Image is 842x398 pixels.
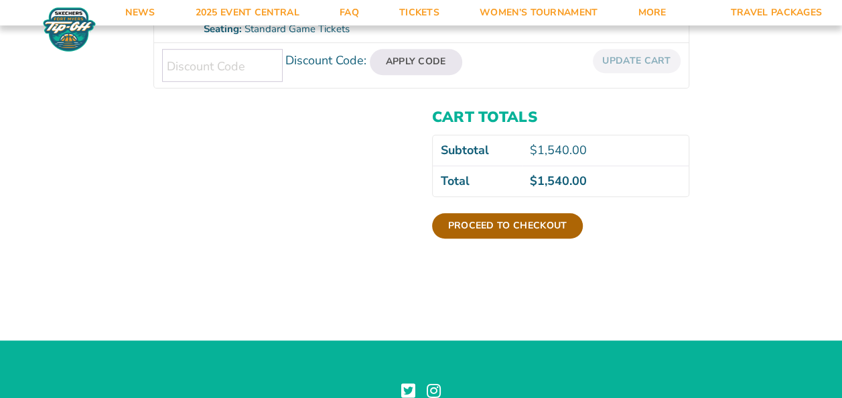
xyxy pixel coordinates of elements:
button: Apply Code [370,49,462,74]
bdi: 1,540.00 [530,142,587,158]
th: Subtotal [433,135,522,165]
input: Discount Code [162,49,283,82]
th: Total [433,165,522,196]
h2: Cart totals [432,109,689,126]
img: Fort Myers Tip-Off [40,7,98,52]
span: $ [530,173,537,189]
p: Standard Game Tickets [204,22,591,36]
label: Discount Code: [285,52,366,68]
button: Update cart [593,49,680,72]
bdi: 1,540.00 [530,173,587,189]
dt: Seating: [204,22,242,36]
a: Proceed to checkout [432,213,583,239]
span: $ [530,142,537,158]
